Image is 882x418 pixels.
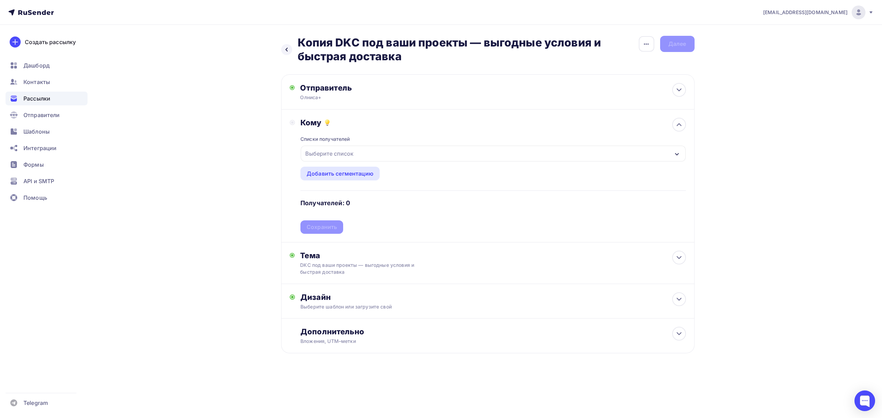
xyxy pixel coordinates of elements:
h4: Получателей: 0 [300,199,350,207]
div: Вложения, UTM–метки [300,338,647,345]
span: Telegram [23,399,48,407]
h2: Копия DKC под ваши проекты — выгодные условия и быстрая доставка [298,36,638,63]
div: Дизайн [300,292,686,302]
a: Рассылки [6,92,88,105]
span: Помощь [23,194,47,202]
div: Кому [300,118,686,127]
span: Формы [23,160,44,169]
span: Шаблоны [23,127,50,136]
div: Дополнительно [300,327,686,336]
span: Отправители [23,111,60,119]
div: Выберите список [302,147,356,160]
div: Создать рассылку [25,38,76,46]
span: Интеграции [23,144,57,152]
span: Рассылки [23,94,50,103]
div: Отправитель [300,83,449,93]
a: Отправители [6,108,88,122]
button: Выберите список [300,145,686,162]
a: Формы [6,158,88,171]
div: Олниса+ [300,94,434,101]
span: API и SMTP [23,177,54,185]
span: Дашборд [23,61,50,70]
a: Шаблоны [6,125,88,138]
div: Тема [300,251,436,260]
a: [EMAIL_ADDRESS][DOMAIN_NAME] [763,6,874,19]
span: Контакты [23,78,50,86]
div: Списки получателей [300,136,350,143]
div: Выберите шаблон или загрузите свой [300,303,647,310]
span: [EMAIL_ADDRESS][DOMAIN_NAME] [763,9,848,16]
div: DKC под ваши проекты — выгодные условия и быстрая доставка [300,262,423,275]
div: Добавить сегментацию [307,169,373,178]
a: Дашборд [6,59,88,72]
a: Контакты [6,75,88,89]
